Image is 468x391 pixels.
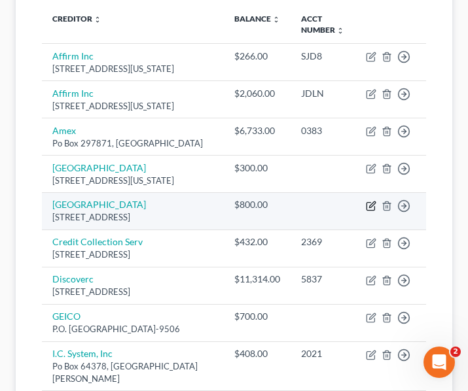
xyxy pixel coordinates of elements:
[52,348,113,359] a: I.C. System, Inc
[301,14,344,35] a: Acct Number unfold_more
[52,125,76,136] a: Amex
[301,87,345,100] div: JDLN
[234,273,280,286] div: $11,314.00
[52,137,213,150] div: Po Box 297871, [GEOGRAPHIC_DATA]
[301,347,345,360] div: 2021
[234,14,280,24] a: Balance unfold_more
[234,310,280,323] div: $700.00
[450,347,461,357] span: 2
[52,286,213,298] div: [STREET_ADDRESS]
[52,248,213,261] div: [STREET_ADDRESS]
[52,63,213,75] div: [STREET_ADDRESS][US_STATE]
[52,273,94,284] a: Discoverc
[52,323,213,335] div: P.O. [GEOGRAPHIC_DATA]-9506
[234,347,280,360] div: $408.00
[52,50,94,61] a: Affirm Inc
[52,14,101,24] a: Creditor unfold_more
[52,162,146,173] a: [GEOGRAPHIC_DATA]
[301,273,345,286] div: 5837
[94,16,101,24] i: unfold_more
[52,88,94,99] a: Affirm Inc
[52,360,213,384] div: Po Box 64378, [GEOGRAPHIC_DATA][PERSON_NAME]
[234,50,280,63] div: $266.00
[423,347,455,378] iframe: Intercom live chat
[234,124,280,137] div: $6,733.00
[52,175,213,187] div: [STREET_ADDRESS][US_STATE]
[301,124,345,137] div: 0383
[52,236,143,247] a: Credit Collection Serv
[272,16,280,24] i: unfold_more
[52,311,81,322] a: GEICO
[234,161,280,175] div: $300.00
[301,235,345,248] div: 2369
[234,235,280,248] div: $432.00
[336,27,344,35] i: unfold_more
[234,198,280,211] div: $800.00
[52,100,213,112] div: [STREET_ADDRESS][US_STATE]
[301,50,345,63] div: SJD8
[52,211,213,224] div: [STREET_ADDRESS]
[234,87,280,100] div: $2,060.00
[52,199,146,210] a: [GEOGRAPHIC_DATA]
